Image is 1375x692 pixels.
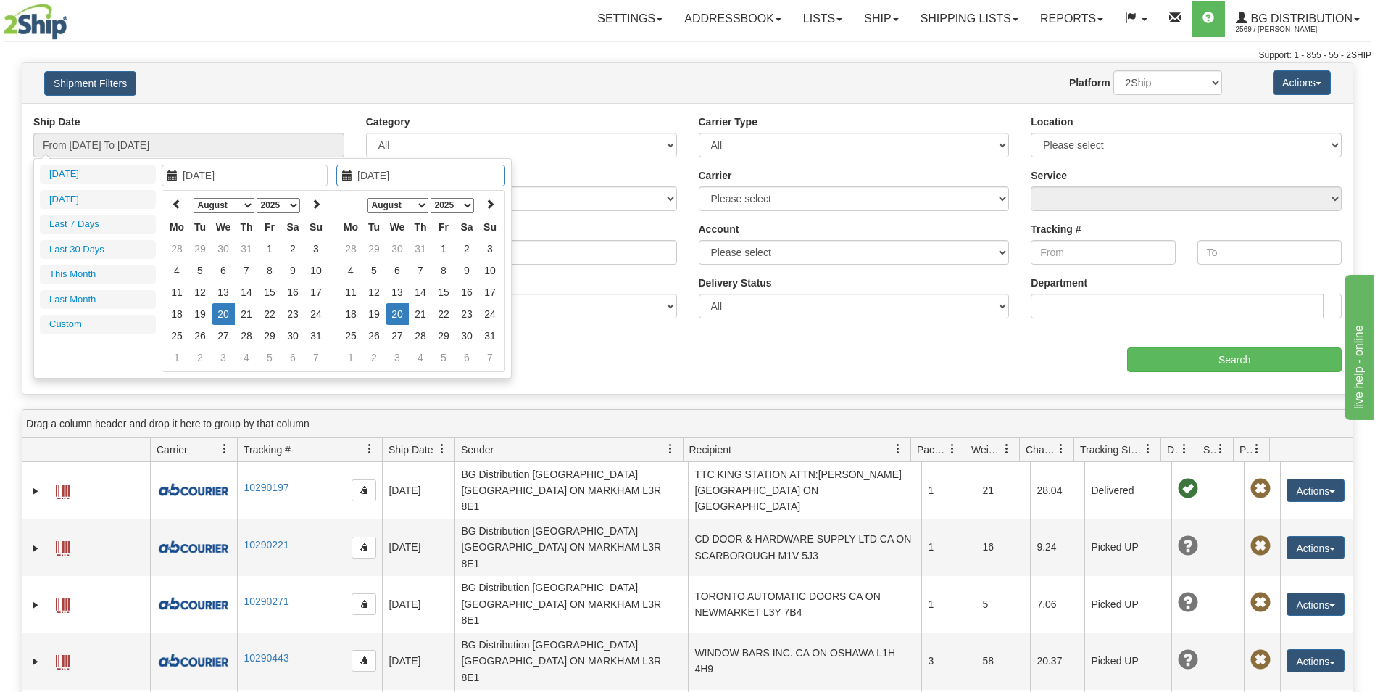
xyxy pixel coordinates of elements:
td: 21 [235,303,258,325]
td: 30 [212,238,235,260]
td: 20.37 [1030,633,1084,689]
td: 17 [304,281,328,303]
td: 25 [339,325,362,347]
td: 20 [212,303,235,325]
td: 14 [235,281,258,303]
th: Su [304,216,328,238]
a: Shipping lists [910,1,1029,37]
td: 29 [188,238,212,260]
td: 15 [432,281,455,303]
td: 58 [976,633,1030,689]
td: 7.06 [1030,576,1084,633]
td: Picked UP [1084,633,1171,689]
td: [DATE] [382,576,454,633]
td: 29 [362,238,386,260]
th: Su [478,216,502,238]
a: Recipient filter column settings [886,437,910,461]
th: Th [409,216,432,238]
label: Tracking # [1031,222,1081,236]
td: Picked UP [1084,519,1171,575]
td: 21 [409,303,432,325]
td: [DATE] [382,519,454,575]
th: Fr [432,216,455,238]
td: 9 [281,260,304,281]
td: BG Distribution [GEOGRAPHIC_DATA] [GEOGRAPHIC_DATA] ON MARKHAM L3R 8E1 [454,519,688,575]
td: 3 [921,633,976,689]
th: Fr [258,216,281,238]
span: BG Distribution [1247,12,1353,25]
span: On time [1178,479,1198,499]
td: 28 [235,325,258,347]
span: Weight [971,442,1002,457]
button: Actions [1273,70,1331,95]
td: 8 [258,260,281,281]
td: 6 [212,260,235,281]
label: Carrier [699,168,732,183]
a: Ship [853,1,909,37]
label: Service [1031,168,1067,183]
td: 16 [455,281,478,303]
span: Pickup Not Assigned [1250,593,1271,613]
td: 18 [339,303,362,325]
td: 15 [258,281,281,303]
td: 4 [339,260,362,281]
a: 10290443 [244,652,288,664]
li: This Month [40,265,156,284]
img: 10087 - A&B Courier [157,652,230,670]
span: Pickup Not Assigned [1250,650,1271,670]
a: Label [56,478,70,501]
div: live help - online [11,9,134,26]
td: 6 [455,347,478,368]
td: 3 [212,347,235,368]
label: Ship Date [33,115,80,129]
td: 25 [165,325,188,347]
td: 11 [165,281,188,303]
img: 10087 - A&B Courier [157,482,230,499]
label: Location [1031,115,1073,129]
input: Search [1127,347,1342,372]
span: 2569 / [PERSON_NAME] [1236,22,1345,37]
label: Delivery Status [699,276,772,290]
th: Tu [362,216,386,238]
td: 1 [921,576,976,633]
td: CD DOOR & HARDWARE SUPPLY LTD CA ON SCARBOROUGH M1V 5J3 [688,519,921,575]
td: 31 [304,325,328,347]
td: 1 [339,347,362,368]
td: TTC KING STATION ATTN:[PERSON_NAME] [GEOGRAPHIC_DATA] ON [GEOGRAPHIC_DATA] [688,462,921,519]
a: Ship Date filter column settings [430,437,454,461]
a: BG Distribution 2569 / [PERSON_NAME] [1225,1,1371,37]
li: Custom [40,315,156,334]
td: 16 [281,281,304,303]
li: [DATE] [40,165,156,184]
span: Ship Date [389,442,433,457]
td: 5 [362,260,386,281]
td: 31 [409,238,432,260]
td: 12 [188,281,212,303]
button: Copy to clipboard [352,593,376,615]
td: 10 [304,260,328,281]
a: Weight filter column settings [994,437,1019,461]
td: 8 [432,260,455,281]
span: Unknown [1178,536,1198,556]
button: Actions [1287,536,1345,559]
a: Expand [28,484,43,498]
span: Delivery Status [1167,442,1179,457]
td: 31 [235,238,258,260]
td: 19 [188,303,212,325]
span: Carrier [157,442,188,457]
td: TORONTO AUTOMATIC DOORS CA ON NEWMARKET L3Y 7B4 [688,576,921,633]
td: 20 [386,303,409,325]
td: 24 [304,303,328,325]
a: 10290271 [244,596,288,607]
input: To [1197,240,1342,265]
td: BG Distribution [GEOGRAPHIC_DATA] [GEOGRAPHIC_DATA] ON MARKHAM L3R 8E1 [454,462,688,519]
td: 12 [362,281,386,303]
td: 31 [478,325,502,347]
iframe: chat widget [1342,272,1374,420]
td: Picked UP [1084,576,1171,633]
td: 1 [921,462,976,519]
td: 28.04 [1030,462,1084,519]
td: 30 [455,325,478,347]
td: 18 [165,303,188,325]
td: 5 [188,260,212,281]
